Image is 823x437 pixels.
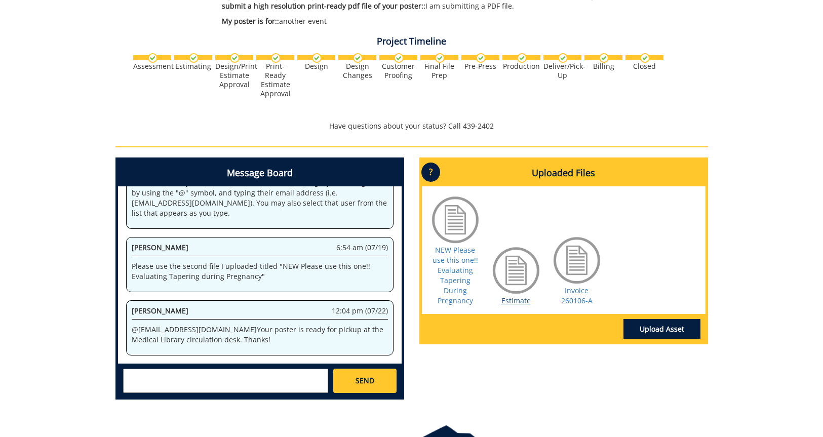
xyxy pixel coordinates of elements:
[336,243,388,253] span: 6:54 am (07/19)
[625,62,663,71] div: Closed
[561,286,593,305] a: Invoice 260106-A
[222,16,618,26] p: another event
[421,163,440,182] p: ?
[132,261,388,282] p: Please use the second file I uploaded titled "NEW Please use this one!! Evaluating Tapering durin...
[584,62,622,71] div: Billing
[132,243,188,252] span: [PERSON_NAME]
[435,53,445,63] img: checkmark
[599,53,609,63] img: checkmark
[461,62,499,71] div: Pre-Press
[123,369,328,393] textarea: messageToSend
[420,62,458,80] div: Final File Prep
[118,160,402,186] h4: Message Board
[215,62,253,89] div: Design/Print Estimate Approval
[502,62,540,71] div: Production
[230,53,240,63] img: checkmark
[222,16,279,26] span: My poster is for::
[271,53,281,63] img: checkmark
[332,306,388,316] span: 12:04 pm (07/22)
[353,53,363,63] img: checkmark
[558,53,568,63] img: checkmark
[338,62,376,80] div: Design Changes
[333,369,396,393] a: SEND
[115,36,708,47] h4: Project Timeline
[132,306,188,315] span: [PERSON_NAME]
[640,53,650,63] img: checkmark
[132,168,388,218] p: Welcome to the Project Messenger. All messages will appear to all stakeholders. If you want to al...
[543,62,581,80] div: Deliver/Pick-Up
[623,319,700,339] a: Upload Asset
[132,325,388,345] p: @ [EMAIL_ADDRESS][DOMAIN_NAME] Your poster is ready for pickup at the Medical Library circulation...
[394,53,404,63] img: checkmark
[476,53,486,63] img: checkmark
[189,53,199,63] img: checkmark
[174,62,212,71] div: Estimating
[256,62,294,98] div: Print-Ready Estimate Approval
[148,53,158,63] img: checkmark
[379,62,417,80] div: Customer Proofing
[422,160,706,186] h4: Uploaded Files
[517,53,527,63] img: checkmark
[433,245,478,305] a: NEW Please use this one!! Evaluating Tapering During Pregnancy
[133,62,171,71] div: Assessment
[501,296,531,305] a: Estimate
[312,53,322,63] img: checkmark
[356,376,374,386] span: SEND
[297,62,335,71] div: Design
[115,121,708,131] p: Have questions about your status? Call 439-2402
